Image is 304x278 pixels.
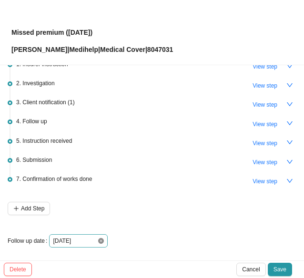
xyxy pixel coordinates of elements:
span: View step [253,62,277,71]
button: View step [247,156,283,169]
span: 5. Instruction received [16,136,72,146]
span: 4. Follow up [16,117,47,126]
button: View step [247,79,283,92]
span: Add Step [21,204,44,213]
p: Missed premium ([DATE]) [11,27,173,38]
span: Medical Cover [100,46,145,53]
button: View step [247,98,283,111]
button: View step [247,60,283,73]
span: close-circle [98,238,104,244]
span: View step [253,100,277,109]
span: 2. Investigation [16,79,55,88]
input: Select date [53,236,97,246]
span: View step [253,119,277,129]
button: Save [268,263,292,276]
button: View step [247,137,283,150]
span: View step [253,177,277,186]
p: [PERSON_NAME] | | | 8047031 [11,44,173,55]
span: View step [253,158,277,167]
button: Cancel [236,263,265,276]
span: plus [13,206,19,211]
span: 6. Submission [16,155,52,165]
span: Save [274,265,286,274]
button: View step [247,175,283,188]
span: down [286,159,293,165]
button: Delete [4,263,32,276]
button: Add Step [8,202,50,215]
span: down [286,63,293,69]
span: View step [253,139,277,148]
span: 3. Client notification (1) [16,98,75,107]
span: down [286,120,293,127]
button: View step [247,118,283,131]
span: down [286,139,293,146]
span: down [286,101,293,108]
span: down [286,178,293,184]
label: Follow up date [8,234,49,248]
span: Delete [10,265,26,274]
span: Medihelp [69,46,98,53]
span: down [286,82,293,89]
span: Cancel [242,265,260,274]
span: 7. Confirmation of works done [16,174,92,184]
span: View step [253,81,277,90]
